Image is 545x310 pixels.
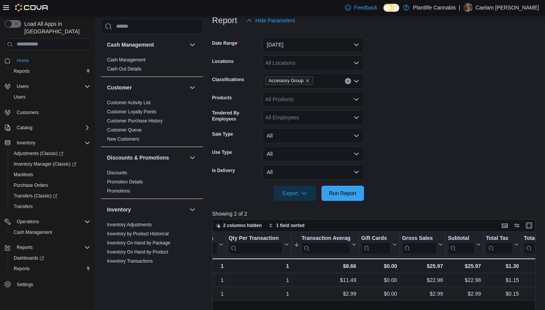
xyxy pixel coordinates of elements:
[2,81,93,92] button: Users
[107,66,142,72] span: Cash Out Details
[107,100,151,106] span: Customer Activity List
[11,170,90,179] span: Manifests
[11,202,90,211] span: Transfers
[21,20,90,35] span: Load All Apps in [GEOGRAPHIC_DATA]
[101,55,203,77] div: Cash Management
[14,82,32,91] button: Users
[383,4,399,12] input: Dark Mode
[101,98,203,147] div: Customer
[448,289,481,298] div: $2.99
[228,261,289,271] div: 1
[107,222,152,228] span: Inventory Adjustments
[486,235,519,254] button: Total Tax
[269,77,304,85] span: Accessory Group
[14,217,42,226] button: Operations
[294,289,356,298] div: $2.99
[11,67,33,76] a: Reports
[188,83,197,92] button: Customer
[228,289,289,298] div: 1
[11,228,55,237] a: Cash Management
[11,228,90,237] span: Cash Management
[402,261,443,271] div: $25.97
[262,164,364,180] button: All
[294,261,356,271] div: $8.66
[321,186,364,201] button: Run Report
[14,243,90,252] span: Reports
[107,170,127,176] span: Discounts
[463,3,473,12] div: Caelam Pixley
[212,168,235,174] label: Is Delivery
[2,242,93,253] button: Reports
[107,240,170,246] a: Inventory On Hand by Package
[17,125,32,131] span: Catalog
[8,180,93,191] button: Purchase Orders
[158,289,224,298] div: 1
[345,78,351,84] button: Clear input
[107,179,143,185] span: Promotion Details
[212,149,232,155] label: Use Type
[8,92,93,102] button: Users
[107,41,186,49] button: Cash Management
[402,235,437,242] div: Gross Sales
[8,148,93,159] a: Adjustments (Classic)
[107,57,145,63] span: Cash Management
[2,138,93,148] button: Inventory
[14,123,90,132] span: Catalog
[301,235,350,254] div: Transaction Average
[11,191,90,200] span: Transfers (Classic)
[476,3,539,12] p: Caelam [PERSON_NAME]
[107,118,163,124] a: Customer Purchase History
[14,82,90,91] span: Users
[8,253,93,263] a: Dashboards
[11,181,51,190] a: Purchase Orders
[11,160,79,169] a: Inventory Manager (Classic)
[14,161,76,167] span: Inventory Manager (Classic)
[11,92,28,102] a: Users
[255,17,295,24] span: Hide Parameters
[8,201,93,212] button: Transfers
[354,4,377,11] span: Feedback
[11,202,36,211] a: Transfers
[14,279,90,289] span: Settings
[11,149,66,158] a: Adjustments (Classic)
[294,235,356,254] button: Transaction Average
[361,289,397,298] div: $0.00
[486,235,513,254] div: Total Tax
[228,235,283,242] div: Qty Per Transaction
[11,170,36,179] a: Manifests
[8,169,93,180] button: Manifests
[486,289,519,298] div: $0.15
[525,221,534,230] button: Enter fullscreen
[107,249,168,255] a: Inventory On Hand by Product
[2,107,93,118] button: Customers
[353,114,359,121] button: Open list of options
[15,4,49,11] img: Cova
[402,289,443,298] div: $2.99
[188,40,197,49] button: Cash Management
[2,216,93,227] button: Operations
[448,261,481,271] div: $25.97
[14,56,90,65] span: Home
[107,41,154,49] h3: Cash Management
[14,68,30,74] span: Reports
[107,84,186,91] button: Customer
[101,168,203,199] div: Discounts & Promotions
[262,146,364,161] button: All
[402,276,443,285] div: $22.98
[212,95,232,101] label: Products
[353,96,359,102] button: Open list of options
[107,188,130,194] span: Promotions
[228,235,289,254] button: Qty Per Transaction
[413,3,456,12] p: Plantlife Cannabis
[11,264,90,273] span: Reports
[276,222,305,229] span: 1 field sorted
[262,128,364,143] button: All
[301,235,350,242] div: Transaction Average
[212,40,239,46] label: Date Range
[11,181,90,190] span: Purchase Orders
[14,229,52,235] span: Cash Management
[402,235,443,254] button: Gross Sales
[107,127,142,133] a: Customer Queue
[11,254,90,263] span: Dashboards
